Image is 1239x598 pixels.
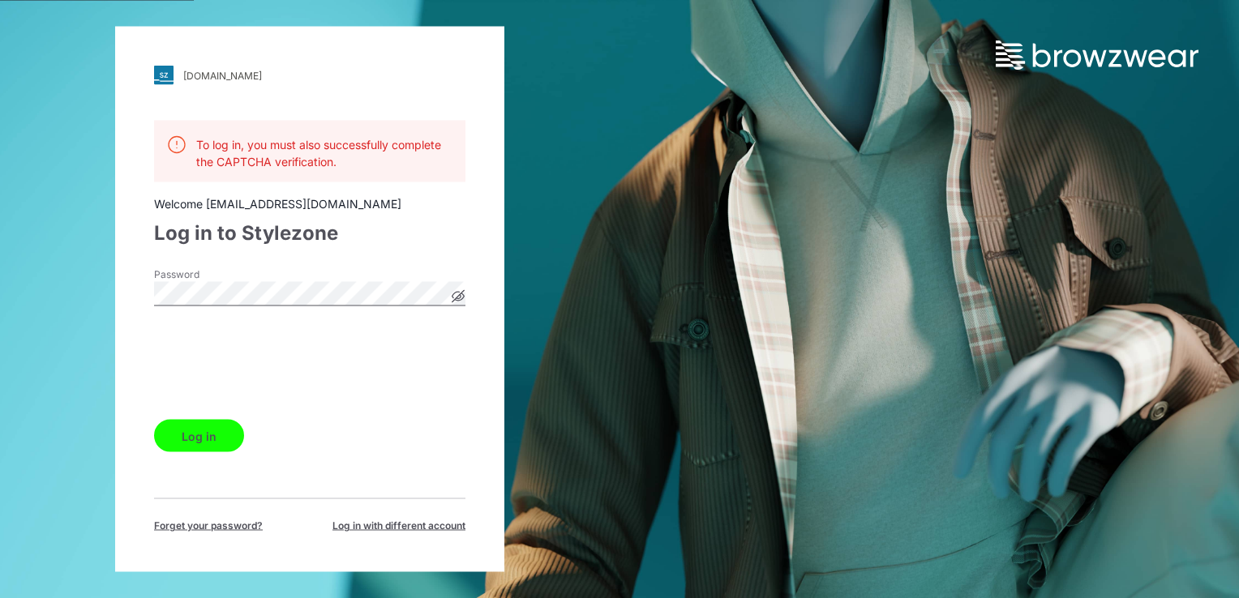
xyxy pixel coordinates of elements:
[183,69,262,81] div: [DOMAIN_NAME]
[154,331,401,394] iframe: reCAPTCHA
[154,66,174,85] img: svg+xml;base64,PHN2ZyB3aWR0aD0iMjgiIGhlaWdodD0iMjgiIHZpZXdCb3g9IjAgMCAyOCAyOCIgZmlsbD0ibm9uZSIgeG...
[167,135,186,155] img: svg+xml;base64,PHN2ZyB3aWR0aD0iMjQiIGhlaWdodD0iMjQiIHZpZXdCb3g9IjAgMCAyNCAyNCIgZmlsbD0ibm9uZSIgeG...
[196,136,452,170] p: To log in, you must also successfully complete the CAPTCHA verification.
[332,519,465,533] span: Log in with different account
[154,66,465,85] a: [DOMAIN_NAME]
[154,519,263,533] span: Forget your password?
[154,267,268,282] label: Password
[154,195,465,212] div: Welcome [EMAIL_ADDRESS][DOMAIN_NAME]
[996,41,1198,70] img: browzwear-logo.73288ffb.svg
[154,420,244,452] button: Log in
[154,219,465,248] div: Log in to Stylezone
